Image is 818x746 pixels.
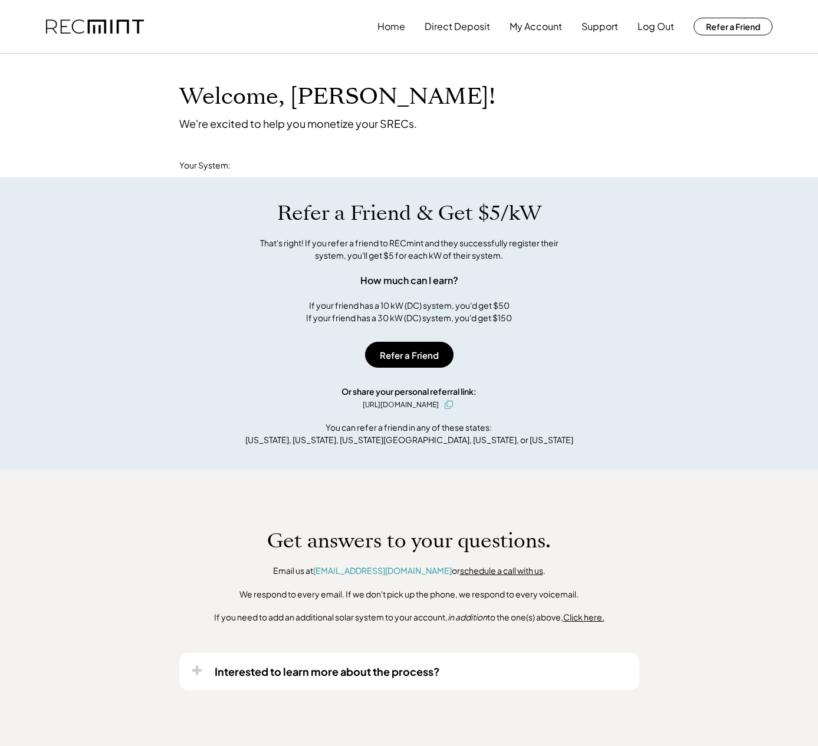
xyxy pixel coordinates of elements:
[360,273,458,288] div: How much can I earn?
[306,299,512,324] div: If your friend has a 10 kW (DC) system, you'd get $50 If your friend has a 30 kW (DC) system, you...
[179,160,231,171] div: Your System:
[694,18,773,35] button: Refer a Friend
[563,612,605,622] u: Click here.
[377,15,405,38] button: Home
[239,589,579,600] div: We respond to every email. If we don't pick up the phone, we respond to every voicemail.
[247,237,571,262] div: That's right! If you refer a friend to RECmint and they successfully register their system, you'l...
[313,565,452,576] a: [EMAIL_ADDRESS][DOMAIN_NAME]
[365,342,454,368] button: Refer a Friend
[267,529,551,553] h1: Get answers to your questions.
[510,15,562,38] button: My Account
[179,117,417,130] div: We're excited to help you monetize your SRECs.
[214,612,605,623] div: If you need to add an additional solar system to your account, to the one(s) above,
[442,398,456,412] button: click to copy
[582,15,618,38] button: Support
[363,400,439,410] div: [URL][DOMAIN_NAME]
[273,565,546,577] div: Email us at or .
[460,565,543,576] a: schedule a call with us
[46,19,144,34] img: recmint-logotype%403x.png
[215,665,440,678] div: Interested to learn more about the process?
[277,201,541,226] h1: Refer a Friend & Get $5/kW
[638,15,674,38] button: Log Out
[245,421,573,446] div: You can refer a friend in any of these states: [US_STATE], [US_STATE], [US_STATE][GEOGRAPHIC_DATA...
[425,15,490,38] button: Direct Deposit
[448,612,487,622] em: in addition
[179,83,495,111] h1: Welcome, [PERSON_NAME]!
[341,385,477,398] div: Or share your personal referral link:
